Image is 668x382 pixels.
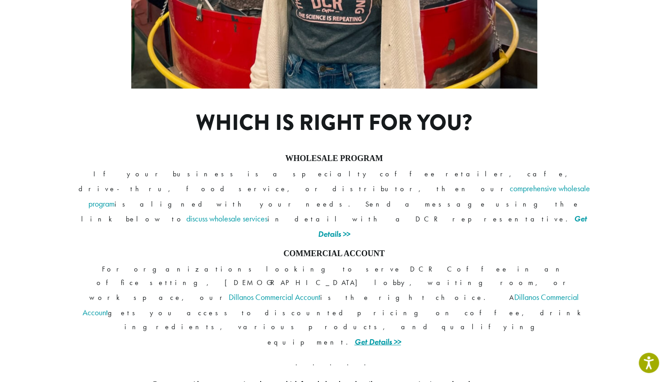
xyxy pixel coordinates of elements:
a: Dillanos Commercial Account [83,292,579,318]
a: comprehensive wholesale program [88,183,590,209]
a: Dillanos Commercial Account [229,292,320,302]
p: If your business is a specialty coffee retailer, cafe, drive-thru, food service, or distributor, ... [77,167,591,242]
a: discuss wholesale services [186,213,267,224]
a: Get Details >> [355,336,401,346]
h4: COMMERCIAL ACCOUNT [77,249,591,259]
h1: Which is right for you? [141,110,527,136]
h4: WHOLESALE PROGRAM [77,154,591,164]
p: For organizations looking to serve DCR Coffee in an office setting, [DEMOGRAPHIC_DATA] lobby, wai... [77,262,591,349]
p: . . . . . [77,356,591,369]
